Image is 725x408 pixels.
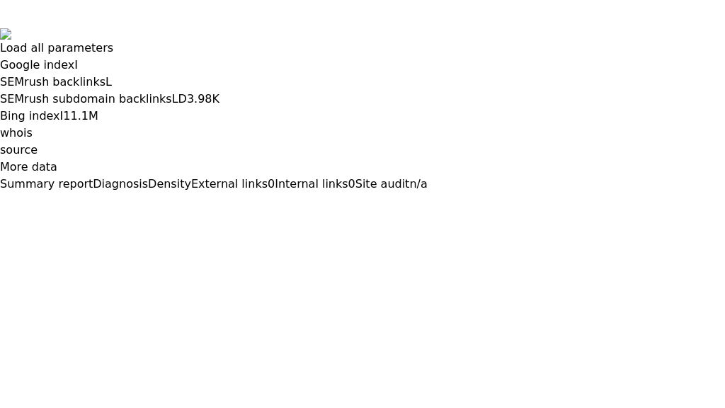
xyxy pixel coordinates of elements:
[355,177,410,191] span: Site audit
[348,177,355,191] span: 0
[275,177,348,191] span: Internal links
[191,177,268,191] span: External links
[355,177,428,191] a: Site auditn/a
[409,177,427,191] span: n/a
[93,177,148,191] span: Diagnosis
[268,177,275,191] span: 0
[74,58,78,72] span: I
[105,75,112,89] span: L
[63,109,98,123] a: 11.1M
[187,92,219,106] a: 3.98K
[148,177,191,191] span: Density
[172,92,187,106] span: LD
[60,109,64,123] span: I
